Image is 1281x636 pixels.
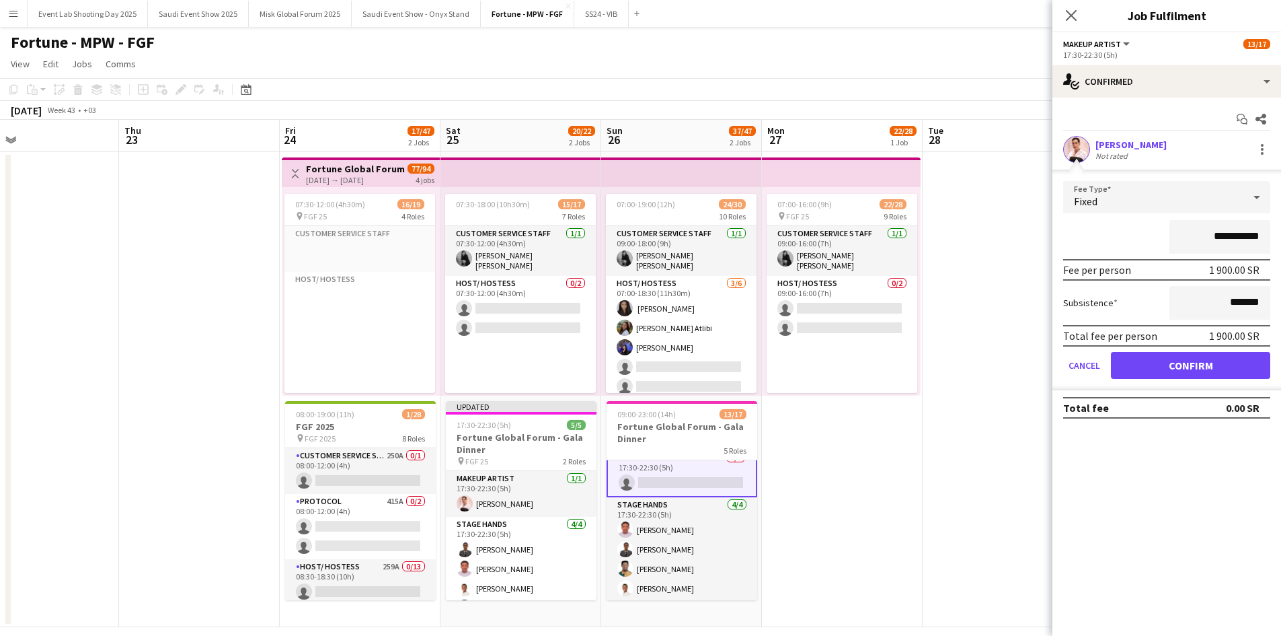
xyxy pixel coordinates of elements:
[295,199,365,209] span: 07:30-12:00 (4h30m)
[100,55,141,73] a: Comms
[786,211,809,221] span: FGF 25
[767,276,917,419] app-card-role: Host/ Hostess0/209:00-16:00 (7h)
[285,448,436,494] app-card-role: Customer Service Staff250A0/108:00-12:00 (4h)
[352,1,481,27] button: Saudi Event Show - Onyx Stand
[446,125,461,137] span: Sat
[306,175,406,185] div: [DATE] → [DATE]
[1063,50,1270,60] div: 17:30-22:30 (5h)
[296,409,354,419] span: 08:00-19:00 (11h)
[606,226,756,276] app-card-role: Customer Service Staff1/109:00-18:00 (9h)[PERSON_NAME] [PERSON_NAME]
[1111,352,1270,379] button: Confirm
[730,137,755,147] div: 2 Jobs
[11,32,155,52] h1: Fortune - MPW - FGF
[1074,195,1097,208] span: Fixed
[408,137,434,147] div: 2 Jobs
[567,420,586,430] span: 5/5
[402,409,425,419] span: 1/28
[890,137,916,147] div: 1 Job
[607,401,757,600] app-job-card: 09:00-23:00 (14h)13/17Fortune Global Forum - Gala Dinner5 Roles[PERSON_NAME][PERSON_NAME] Makeup ...
[446,471,596,517] app-card-role: Makeup Artist1/117:30-22:30 (5h)[PERSON_NAME]
[44,105,78,115] span: Week 43
[724,446,746,456] span: 5 Roles
[1226,401,1259,415] div: 0.00 SR
[407,126,434,136] span: 17/47
[1052,65,1281,98] div: Confirmed
[83,105,96,115] div: +03
[890,126,917,136] span: 22/28
[767,194,917,393] app-job-card: 07:00-16:00 (9h)22/28 FGF 259 RolesCustomer Service Staff1/109:00-16:00 (7h)[PERSON_NAME] [PERSON...
[1063,297,1118,309] label: Subsistence
[729,126,756,136] span: 37/47
[767,226,917,276] app-card-role: Customer Service Staff1/109:00-16:00 (7h)[PERSON_NAME] [PERSON_NAME]
[106,58,136,70] span: Comms
[397,199,424,209] span: 16/19
[249,1,352,27] button: Misk Global Forum 2025
[607,497,757,602] app-card-role: Stage Hands4/417:30-22:30 (5h)[PERSON_NAME][PERSON_NAME][PERSON_NAME][PERSON_NAME]
[563,456,586,466] span: 2 Roles
[617,199,675,209] span: 07:00-19:00 (12h)
[306,163,406,175] h3: Fortune Global Forum 2025
[283,132,296,147] span: 24
[607,449,757,497] app-card-role: Makeup Artist0/117:30-22:30 (5h)
[777,199,832,209] span: 07:00-16:00 (9h)
[720,409,746,419] span: 13/17
[445,276,596,419] app-card-role: Host/ Hostess0/207:30-12:00 (4h30m)
[445,194,596,393] app-job-card: 07:30-18:00 (10h30m)15/177 RolesCustomer Service Staff1/107:30-12:00 (4h30m)[PERSON_NAME] [PERSON...
[481,1,574,27] button: Fortune - MPW - FGF
[465,456,488,466] span: FGF 25
[446,431,596,456] h3: Fortune Global Forum - Gala Dinner
[1063,263,1131,277] div: Fee per person
[1095,139,1167,151] div: [PERSON_NAME]
[767,125,785,137] span: Mon
[148,1,249,27] button: Saudi Event Show 2025
[305,433,336,444] span: FGF 2025
[11,58,30,70] span: View
[402,433,425,444] span: 8 Roles
[1095,151,1130,161] div: Not rated
[67,55,98,73] a: Jobs
[607,125,623,137] span: Sun
[719,211,746,221] span: 10 Roles
[569,137,594,147] div: 2 Jobs
[285,421,436,433] h3: FGF 2025
[1063,329,1157,343] div: Total fee per person
[284,194,435,393] app-job-card: 07:30-12:00 (4h30m)16/19 FGF 254 RolesCustomer Service StaffHost/ Hostess
[444,132,461,147] span: 25
[446,401,596,412] div: Updated
[607,421,757,445] h3: Fortune Global Forum - Gala Dinner
[407,164,434,174] span: 77/94
[568,126,595,136] span: 20/22
[926,132,943,147] span: 28
[880,199,906,209] span: 22/28
[1052,7,1281,24] h3: Job Fulfilment
[43,58,59,70] span: Edit
[38,55,64,73] a: Edit
[884,211,906,221] span: 9 Roles
[574,1,629,27] button: SS24 - VIB
[1063,401,1109,415] div: Total fee
[558,199,585,209] span: 15/17
[304,211,327,221] span: FGF 25
[445,226,596,276] app-card-role: Customer Service Staff1/107:30-12:00 (4h30m)[PERSON_NAME] [PERSON_NAME]
[1209,263,1259,277] div: 1 900.00 SR
[719,199,746,209] span: 24/30
[605,132,623,147] span: 26
[284,272,435,415] app-card-role-placeholder: Host/ Hostess
[617,409,676,419] span: 09:00-23:00 (14h)
[928,125,943,137] span: Tue
[1063,39,1132,49] button: Makeup Artist
[285,401,436,600] app-job-card: 08:00-19:00 (11h)1/28FGF 2025 FGF 20258 RolesCustomer Service Staff250A0/108:00-12:00 (4h) Protoc...
[285,494,436,559] app-card-role: Protocol415A0/208:00-12:00 (4h)
[456,199,530,209] span: 07:30-18:00 (10h30m)
[765,132,785,147] span: 27
[1063,352,1105,379] button: Cancel
[401,211,424,221] span: 4 Roles
[285,125,296,137] span: Fri
[1063,39,1121,49] span: Makeup Artist
[1209,329,1259,343] div: 1 900.00 SR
